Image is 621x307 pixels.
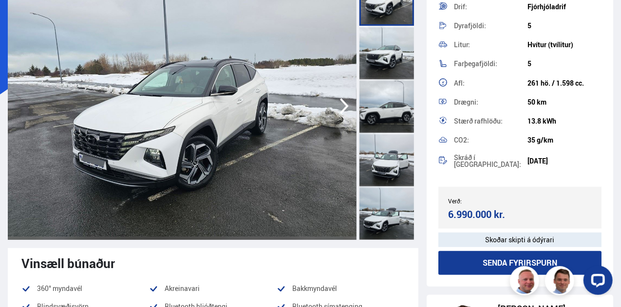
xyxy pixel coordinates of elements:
div: 5 [527,60,602,68]
div: Litur: [454,41,528,48]
li: Bakkmyndavél [277,283,404,294]
div: Verð: [448,198,520,204]
div: Skráð í [GEOGRAPHIC_DATA]: [454,154,528,168]
div: Dyrafjöldi: [454,22,528,29]
div: 261 hö. / 1.598 cc. [527,79,602,87]
div: 35 g/km [527,136,602,144]
div: 50 km [527,98,602,106]
iframe: LiveChat chat widget [576,262,617,303]
img: FbJEzSuNWCJXmdc-.webp [546,268,576,297]
div: Drægni: [454,99,528,106]
div: Stærð rafhlöðu: [454,118,528,125]
div: Hvítur (tvílitur) [527,41,602,49]
div: Afl: [454,80,528,87]
li: 360° myndavél [21,283,149,294]
div: [DATE] [527,157,602,165]
div: Farþegafjöldi: [454,60,528,67]
div: 6.990.000 kr. [448,208,517,221]
div: Vinsæll búnaður [21,256,405,271]
li: Akreinavari [149,283,277,294]
button: Senda fyrirspurn [438,251,602,275]
div: Fjórhjóladrif [527,3,602,11]
div: 5 [527,22,602,30]
div: 13.8 kWh [527,117,602,125]
div: Drif: [454,3,528,10]
div: CO2: [454,137,528,144]
div: Skoðar skipti á ódýrari [438,233,602,247]
img: siFngHWaQ9KaOqBr.png [511,268,541,297]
